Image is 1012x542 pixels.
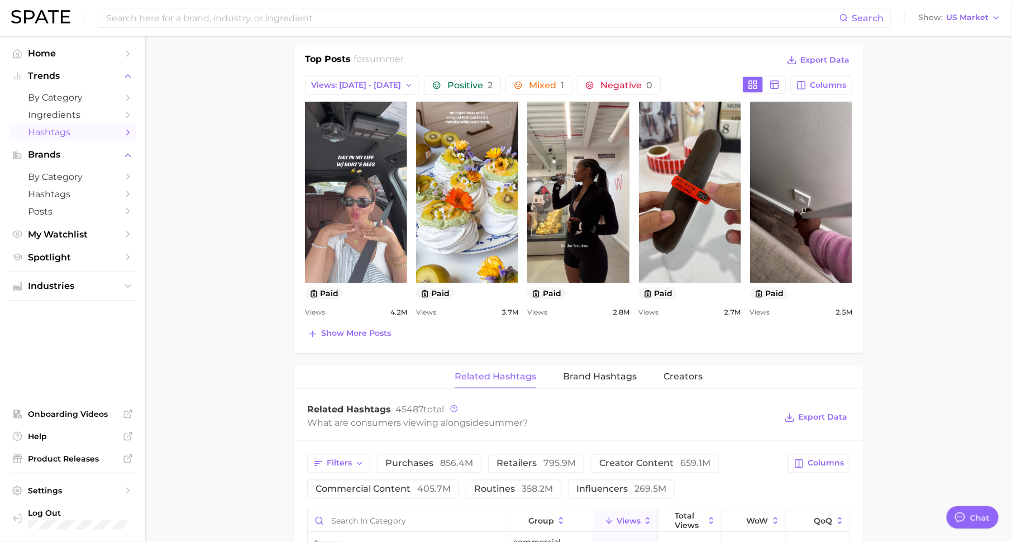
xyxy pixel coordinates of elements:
[28,431,117,441] span: Help
[658,511,722,533] button: Total Views
[307,454,370,473] button: Filters
[502,306,518,320] span: 3.7m
[9,226,136,243] a: My Watchlist
[327,459,352,468] span: Filters
[788,454,850,473] button: Columns
[28,486,117,496] span: Settings
[613,306,630,320] span: 2.8m
[561,80,564,91] span: 1
[750,306,770,320] span: Views
[28,71,117,81] span: Trends
[9,106,136,123] a: Ingredients
[28,172,117,182] span: by Category
[563,372,637,382] span: Brand Hashtags
[634,484,666,495] span: 269.5m
[800,55,849,65] span: Export Data
[455,372,536,382] span: Related Hashtags
[599,459,710,468] span: creator content
[852,13,884,23] span: Search
[9,186,136,203] a: Hashtags
[790,76,852,95] button: Columns
[527,288,566,299] button: paid
[416,288,455,299] button: paid
[9,68,136,84] button: Trends
[9,249,136,266] a: Spotlight
[307,416,776,431] div: What are consumers viewing alongside ?
[28,48,117,59] span: Home
[814,517,833,526] span: QoQ
[639,288,677,299] button: paid
[529,81,564,90] span: Mixed
[9,428,136,445] a: Help
[808,459,844,468] span: Columns
[385,459,473,468] span: purchases
[786,511,849,533] button: QoQ
[750,288,789,299] button: paid
[395,405,423,415] span: 45487
[28,508,127,518] span: Log Out
[395,405,444,415] span: total
[527,306,547,320] span: Views
[836,306,852,320] span: 2.5m
[9,505,136,534] a: Log out. Currently logged in with e-mail hannah@spate.nyc.
[646,80,652,91] span: 0
[28,206,117,217] span: Posts
[680,458,710,469] span: 659.1m
[9,146,136,163] button: Brands
[28,252,117,263] span: Spotlight
[308,511,509,532] input: Search in category
[28,409,117,419] span: Onboarding Videos
[594,511,658,533] button: Views
[9,450,136,467] a: Product Releases
[305,326,394,342] button: Show more posts
[600,81,652,90] span: Negative
[417,484,451,495] span: 405.7m
[305,53,351,69] h1: Top Posts
[9,168,136,186] a: by Category
[447,81,493,90] span: Positive
[28,127,117,137] span: Hashtags
[28,92,117,103] span: by Category
[918,15,943,21] span: Show
[9,203,136,220] a: Posts
[28,150,117,160] span: Brands
[528,517,554,526] span: group
[497,459,576,468] span: retailers
[810,80,846,90] span: Columns
[316,485,451,494] span: commercial content
[9,482,136,499] a: Settings
[354,53,404,69] h2: for
[11,10,70,23] img: SPATE
[311,80,401,90] span: Views: [DATE] - [DATE]
[915,11,1004,25] button: ShowUS Market
[946,15,989,21] span: US Market
[474,485,553,494] span: routines
[663,372,703,382] span: Creators
[9,406,136,422] a: Onboarding Videos
[28,110,117,120] span: Ingredients
[576,485,666,494] span: influencers
[9,45,136,62] a: Home
[509,511,594,533] button: group
[105,8,839,27] input: Search here for a brand, industry, or ingredient
[440,458,473,469] span: 856.4m
[543,458,576,469] span: 795.9m
[416,306,436,320] span: Views
[390,306,407,320] span: 4.2m
[28,281,117,291] span: Industries
[305,76,419,95] button: Views: [DATE] - [DATE]
[321,329,391,339] span: Show more posts
[747,517,768,526] span: WoW
[782,410,850,426] button: Export Data
[798,413,847,422] span: Export Data
[722,511,785,533] button: WoW
[784,53,852,68] button: Export Data
[488,80,493,91] span: 2
[522,484,553,495] span: 358.2m
[9,89,136,106] a: by Category
[28,229,117,240] span: My Watchlist
[724,306,741,320] span: 2.7m
[9,278,136,294] button: Industries
[307,405,391,415] span: Related Hashtags
[484,418,523,429] span: summer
